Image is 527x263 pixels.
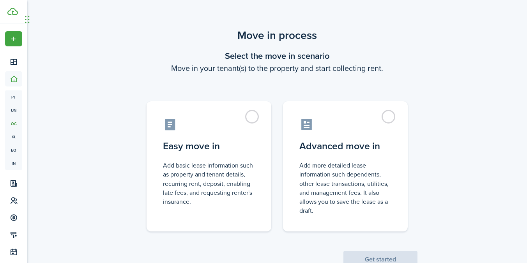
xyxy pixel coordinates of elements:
[137,27,417,44] scenario-title: Move in process
[25,8,30,31] div: Drag
[5,157,22,170] a: in
[137,49,417,62] wizard-step-header-title: Select the move in scenario
[137,62,417,74] wizard-step-header-description: Move in your tenant(s) to the property and start collecting rent.
[5,130,22,143] a: kl
[5,90,22,104] a: pt
[7,8,18,15] img: TenantCloud
[5,117,22,130] a: oc
[5,104,22,117] a: un
[163,161,255,206] control-radio-card-description: Add basic lease information such as property and tenant details, recurring rent, deposit, enablin...
[299,139,391,153] control-radio-card-title: Advanced move in
[299,161,391,215] control-radio-card-description: Add more detailed lease information such dependents, other lease transactions, utilities, and man...
[5,143,22,157] a: eq
[163,139,255,153] control-radio-card-title: Easy move in
[5,31,22,46] button: Open menu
